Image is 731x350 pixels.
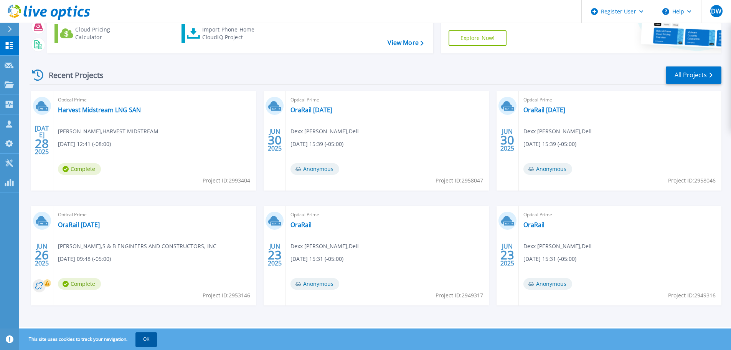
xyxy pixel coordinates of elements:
span: [DATE] 15:39 (-05:00) [523,140,576,148]
span: Project ID: 2949316 [668,291,716,300]
a: OraRail [290,221,312,229]
div: Cloud Pricing Calculator [75,26,137,41]
div: Import Phone Home CloudIQ Project [202,26,262,41]
span: 23 [500,252,514,258]
span: 26 [35,252,49,258]
span: [DATE] 15:31 (-05:00) [290,255,343,263]
span: [DATE] 12:41 (-08:00) [58,140,111,148]
a: OraRail [DATE] [58,221,100,229]
span: Anonymous [290,278,339,290]
a: View More [388,39,423,46]
button: OK [135,332,157,346]
span: 30 [268,137,282,143]
span: [DATE] 15:39 (-05:00) [290,140,343,148]
span: Complete [58,163,101,175]
div: JUN 2025 [35,241,49,269]
span: Project ID: 2949317 [436,291,483,300]
a: Explore Now! [449,30,507,46]
span: Dexx [PERSON_NAME] , Dell [523,127,592,136]
span: Complete [58,278,101,290]
span: Optical Prime [290,211,484,219]
div: Recent Projects [30,66,114,85]
div: [DATE] 2025 [35,126,49,154]
a: OraRail [DATE] [523,106,565,114]
span: Dexx [PERSON_NAME] , Dell [290,242,359,250]
span: [PERSON_NAME] , S & B ENGINEERS AND CONSTRUCTORS, INC [58,242,216,250]
a: All Projects [666,66,721,84]
span: Dexx [PERSON_NAME] , Dell [290,127,359,136]
div: JUN 2025 [500,126,515,154]
span: Anonymous [290,163,339,175]
span: Optical Prime [58,96,251,104]
span: Project ID: 2958047 [436,176,483,185]
span: Dexx [PERSON_NAME] , Dell [523,242,592,250]
span: [PERSON_NAME] , HARVEST MIDSTREAM [58,127,158,136]
div: JUN 2025 [500,241,515,269]
span: Anonymous [523,278,572,290]
div: JUN 2025 [267,126,282,154]
span: Optical Prime [523,96,717,104]
span: 28 [35,140,49,147]
span: Optical Prime [58,211,251,219]
a: Harvest Midstream LNG SAN [58,106,141,114]
span: DW [711,8,721,14]
span: Optical Prime [523,211,717,219]
span: This site uses cookies to track your navigation. [21,332,157,346]
span: Project ID: 2993404 [203,176,250,185]
a: Cloud Pricing Calculator [54,24,140,43]
span: Project ID: 2953146 [203,291,250,300]
span: 23 [268,252,282,258]
span: Optical Prime [290,96,484,104]
span: [DATE] 15:31 (-05:00) [523,255,576,263]
span: Project ID: 2958046 [668,176,716,185]
div: JUN 2025 [267,241,282,269]
a: OraRail [DATE] [290,106,332,114]
span: 30 [500,137,514,143]
a: OraRail [523,221,545,229]
span: [DATE] 09:48 (-05:00) [58,255,111,263]
span: Anonymous [523,163,572,175]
